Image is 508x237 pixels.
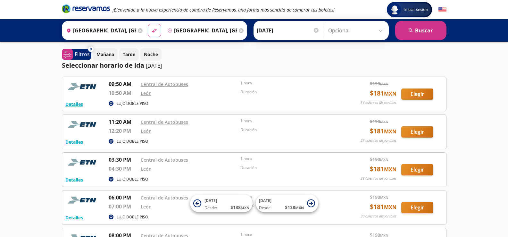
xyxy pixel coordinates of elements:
[401,126,433,138] button: Elegir
[90,47,92,52] span: 0
[141,128,152,134] a: León
[384,166,396,173] small: MXN
[384,90,396,97] small: MXN
[109,165,137,173] p: 04:30 PM
[141,119,188,125] a: Central de Autobuses
[109,203,137,210] p: 07:00 PM
[93,48,118,61] button: Mañana
[117,214,148,220] p: LUJO DOBLE PISO
[65,139,83,145] button: Detalles
[401,6,431,13] span: Iniciar sesión
[256,195,318,212] button: [DATE]Desde:$138MXN
[62,61,144,70] p: Seleccionar horario de ida
[361,100,396,106] p: 34 asientos disponibles
[257,22,320,38] input: Elegir Fecha
[370,194,388,200] span: $ 190
[240,165,337,171] p: Duración
[109,89,137,97] p: 10:50 AM
[64,22,136,38] input: Buscar Origen
[328,22,386,38] input: Opcional
[65,156,101,169] img: RESERVAMOS
[62,4,110,15] a: Brand Logo
[370,118,388,125] span: $ 190
[96,51,114,58] p: Mañana
[141,81,188,87] a: Central de Autobuses
[65,176,83,183] button: Detalles
[144,51,158,58] p: Noche
[240,80,337,86] p: 1 hora
[240,118,337,124] p: 1 hora
[230,204,249,211] span: $ 138
[117,176,148,182] p: LUJO DOBLE PISO
[240,156,337,162] p: 1 hora
[65,118,101,131] img: RESERVAMOS
[109,80,137,88] p: 09:50 AM
[285,204,304,211] span: $ 138
[123,51,135,58] p: Tarde
[370,164,396,174] span: $ 181
[109,156,137,164] p: 03:30 PM
[401,164,433,175] button: Elegir
[62,49,91,60] button: 0Filtros
[141,166,152,172] a: León
[141,204,152,210] a: León
[141,195,188,201] a: Central de Autobuses
[370,202,396,212] span: $ 181
[62,4,110,13] i: Brand Logo
[204,205,217,211] span: Desde:
[112,7,335,13] em: ¡Bienvenido a la nueva experiencia de compra de Reservamos, una forma más sencilla de comprar tus...
[140,48,162,61] button: Noche
[240,194,337,199] p: 1 hora
[240,127,337,133] p: Duración
[190,195,253,212] button: [DATE]Desde:$138MXN
[141,157,188,163] a: Central de Autobuses
[380,119,388,124] small: MXN
[204,198,217,203] span: [DATE]
[380,157,388,162] small: MXN
[361,138,396,143] p: 27 asientos disponibles
[240,89,337,95] p: Duración
[361,214,396,219] p: 30 asientos disponibles
[380,195,388,200] small: MXN
[259,205,271,211] span: Desde:
[165,22,237,38] input: Buscar Destino
[65,214,83,221] button: Detalles
[65,101,83,107] button: Detalles
[370,126,396,136] span: $ 181
[65,194,101,207] img: RESERVAMOS
[241,205,249,210] small: MXN
[75,50,90,58] p: Filtros
[117,101,148,106] p: LUJO DOBLE PISO
[370,80,388,87] span: $ 190
[141,90,152,96] a: León
[109,194,137,201] p: 06:00 PM
[370,89,396,98] span: $ 181
[146,62,162,70] p: [DATE]
[117,139,148,144] p: LUJO DOBLE PISO
[401,202,433,213] button: Elegir
[295,205,304,210] small: MXN
[384,128,396,135] small: MXN
[395,21,446,40] button: Buscar
[259,198,271,203] span: [DATE]
[65,80,101,93] img: RESERVAMOS
[384,204,396,211] small: MXN
[380,81,388,86] small: MXN
[109,127,137,135] p: 12:20 PM
[109,118,137,126] p: 11:20 AM
[401,89,433,100] button: Elegir
[361,176,396,181] p: 28 asientos disponibles
[119,48,139,61] button: Tarde
[370,156,388,163] span: $ 190
[438,6,446,14] button: English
